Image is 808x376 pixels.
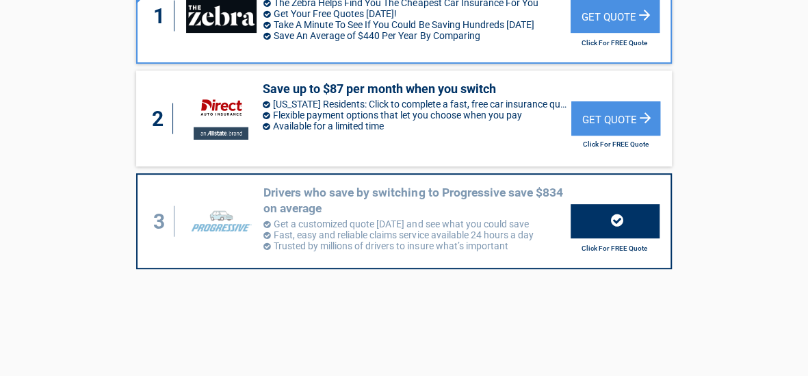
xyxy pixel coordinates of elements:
li: Available for a limited time [263,121,571,131]
div: 1 [151,1,174,32]
li: Get Your Free Quotes [DATE]! [263,8,571,19]
h3: Drivers who save by switching to Progressive save $834 on average [263,185,571,216]
div: Get Quote [571,101,660,136]
li: Fast, easy and reliable claims service available 24 hours a day [263,229,571,240]
h3: Save up to $87 per month when you switch [263,81,571,97]
li: Flexible payment options that let you choose when you pay [263,110,571,121]
div: 2 [150,103,173,134]
h2: Click For FREE Quote [571,39,658,47]
li: Get a customized quote [DATE] and see what you could save [263,218,571,229]
h2: Click For FREE Quote [571,140,660,148]
h2: Click For FREE Quote [571,245,658,252]
li: Save An Average of $440 Per Year By Comparing [263,30,571,41]
li: [US_STATE] Residents: Click to complete a fast, free car insurance quote [DATE] [263,99,571,110]
li: Trusted by millions of drivers to insure what’s important [263,240,571,251]
img: directauto's logo [185,91,256,147]
img: progressive's logo [186,204,257,238]
div: 3 [151,206,174,237]
li: Take A Minute To See If You Could Be Saving Hundreds [DATE] [263,19,571,30]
